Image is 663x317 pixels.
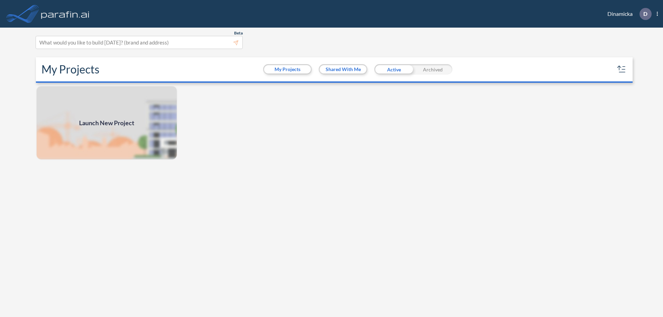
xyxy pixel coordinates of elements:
[597,8,658,20] div: Dinamicka
[234,30,243,36] span: Beta
[320,65,366,73] button: Shared With Me
[79,118,134,128] span: Launch New Project
[413,64,452,75] div: Archived
[36,86,177,160] a: Launch New Project
[374,64,413,75] div: Active
[41,63,99,76] h2: My Projects
[264,65,311,73] button: My Projects
[616,64,627,75] button: sort
[40,7,91,21] img: logo
[36,86,177,160] img: add
[643,11,647,17] p: D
